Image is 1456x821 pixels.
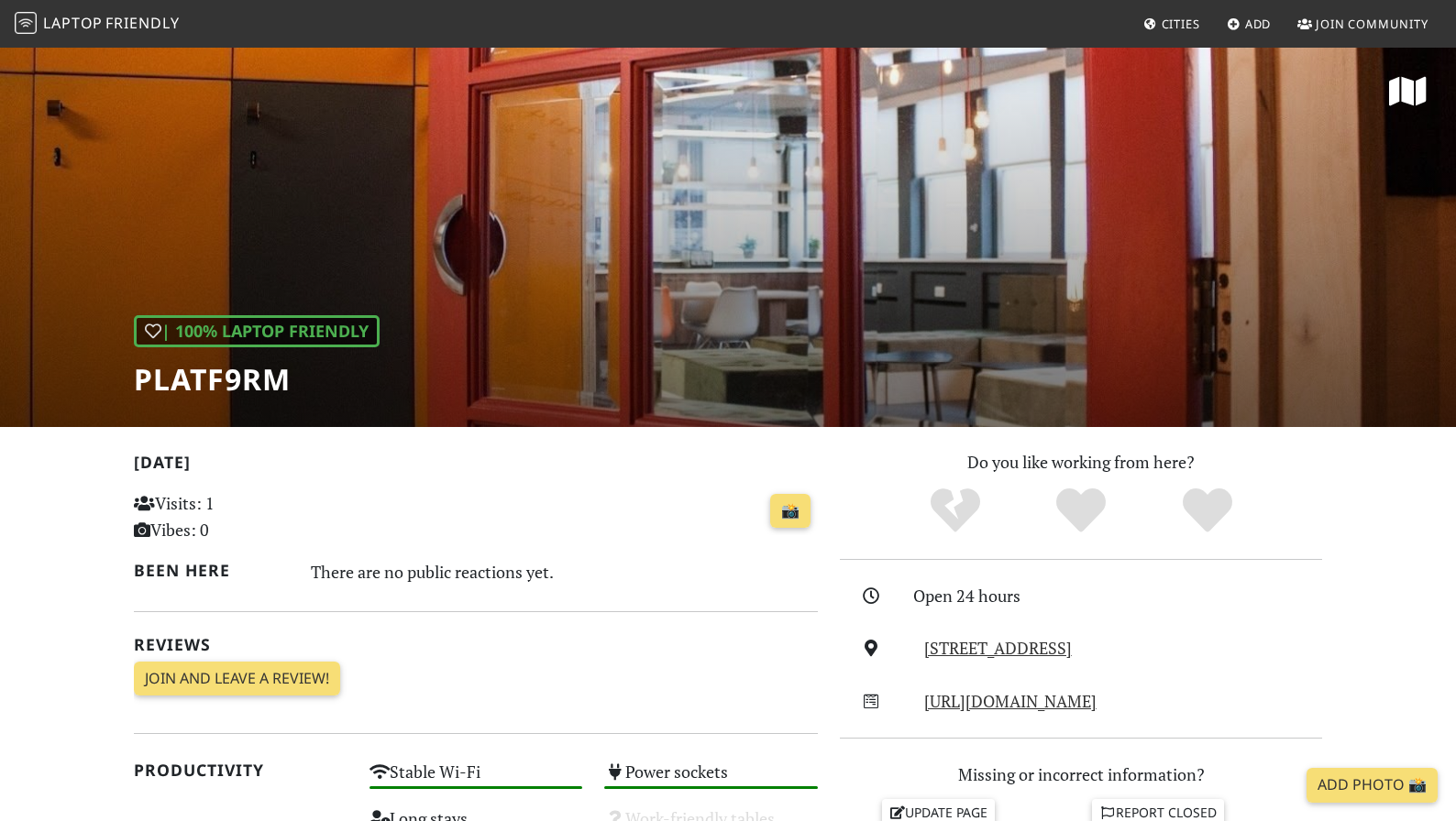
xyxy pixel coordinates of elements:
h1: PLATF9RM [134,362,380,397]
span: Add [1245,16,1272,32]
span: Join Community [1316,16,1428,32]
a: [STREET_ADDRESS] [924,637,1072,659]
h2: Reviews [134,635,818,654]
p: Missing or incorrect information? [840,761,1322,788]
a: Add [1219,7,1279,40]
img: LaptopFriendly [15,12,37,34]
div: Is there Wi-Fi? [358,757,594,804]
div: Open 24 hours [913,583,1333,609]
div: Is it easy to find power sockets? [593,757,829,804]
a: Cities [1136,7,1208,40]
span: Friendly [105,13,179,33]
a: LaptopFriendly LaptopFriendly [15,8,180,40]
div: No [892,486,1019,536]
a: Join Community [1290,7,1436,40]
a: Join and leave a review! [134,662,340,696]
div: In general, do you like working from here? [134,315,380,347]
p: Visits: 1 Vibes: 0 [134,490,347,543]
div: Definitely! [1144,486,1271,536]
h2: [DATE] [134,453,818,479]
span: Cities [1162,16,1200,32]
a: [URL][DOMAIN_NAME] [924,690,1097,712]
div: Yes [1018,486,1144,536]
span: Laptop [43,13,103,33]
h2: Productivity [134,761,347,780]
h2: Been here [134,561,289,580]
a: Add Photo 📸 [1307,768,1438,803]
div: There are no public reactions yet. [311,557,819,586]
p: Do you like working from here? [840,449,1322,476]
a: 📸 [770,494,811,529]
